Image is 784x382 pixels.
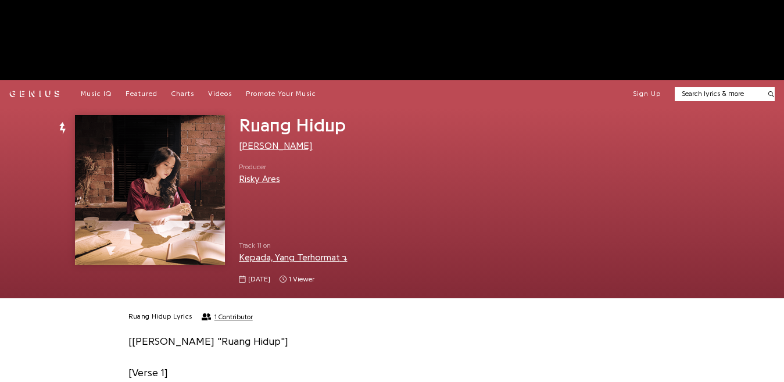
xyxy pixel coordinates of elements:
[239,116,346,135] span: Ruang Hidup
[239,162,280,172] span: Producer
[214,313,253,321] span: 1 Contributor
[126,90,157,97] span: Featured
[675,89,761,99] input: Search lyrics & more
[171,90,194,97] span: Charts
[239,253,348,262] a: Kepada, Yang Terhormat
[208,90,232,99] a: Videos
[246,90,316,99] a: Promote Your Music
[239,241,463,251] span: Track 11 on
[239,141,313,151] a: [PERSON_NAME]
[246,90,316,97] span: Promote Your Music
[128,312,192,322] h2: Ruang Hidup Lyrics
[208,90,232,97] span: Videos
[202,313,253,321] button: 1 Contributor
[75,115,225,265] img: Cover art for Ruang Hidup by Raissa Anggiani
[280,274,314,284] span: 1 viewer
[81,90,112,97] span: Music IQ
[171,90,194,99] a: Charts
[248,274,270,284] span: [DATE]
[81,90,112,99] a: Music IQ
[289,274,314,284] span: 1 viewer
[126,90,157,99] a: Featured
[239,174,280,184] a: Risky Ares
[633,90,661,99] button: Sign Up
